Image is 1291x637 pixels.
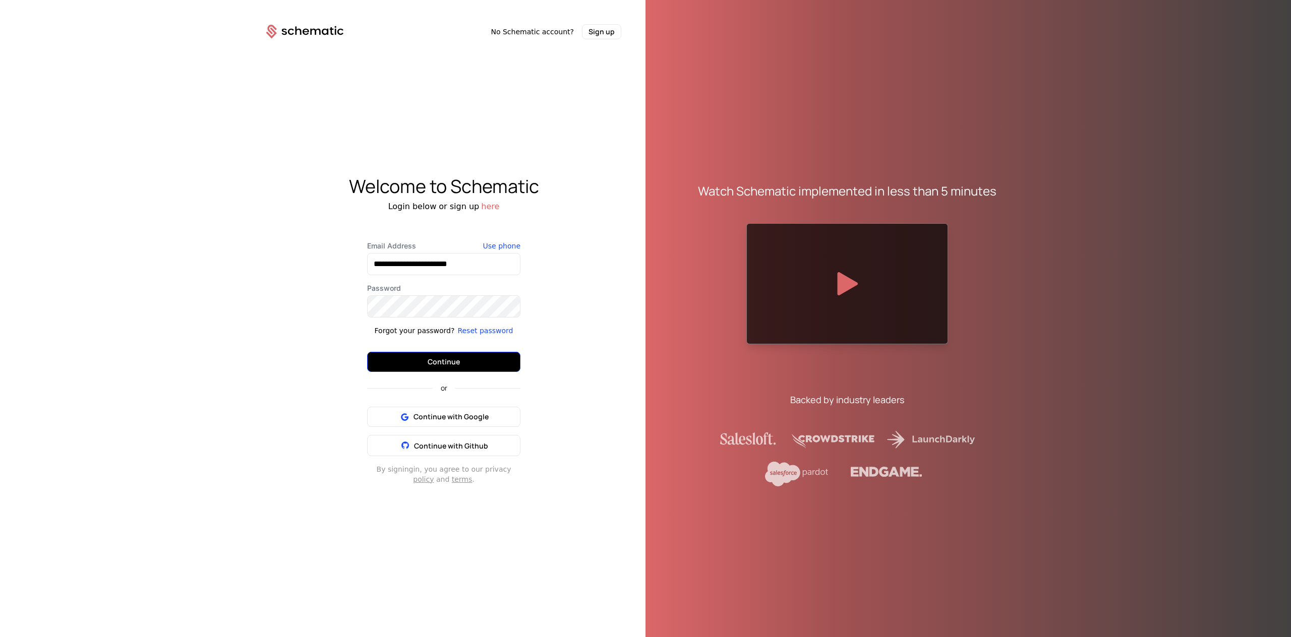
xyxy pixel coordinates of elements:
[367,464,520,484] div: By signing in , you agree to our privacy and .
[242,201,645,213] div: Login below or sign up
[481,201,499,213] button: here
[457,326,513,336] button: Reset password
[367,435,520,456] button: Continue with Github
[367,241,520,251] label: Email Address
[367,407,520,427] button: Continue with Google
[375,326,455,336] div: Forgot your password?
[414,441,488,451] span: Continue with Github
[433,385,455,392] span: or
[242,176,645,197] div: Welcome to Schematic
[483,241,520,251] button: Use phone
[491,27,574,37] span: No Schematic account?
[698,183,996,199] div: Watch Schematic implemented in less than 5 minutes
[413,475,434,483] a: policy
[367,283,520,293] label: Password
[452,475,473,483] a: terms
[367,352,520,372] button: Continue
[790,393,904,407] div: Backed by industry leaders
[414,412,489,422] span: Continue with Google
[582,24,621,39] button: Sign up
